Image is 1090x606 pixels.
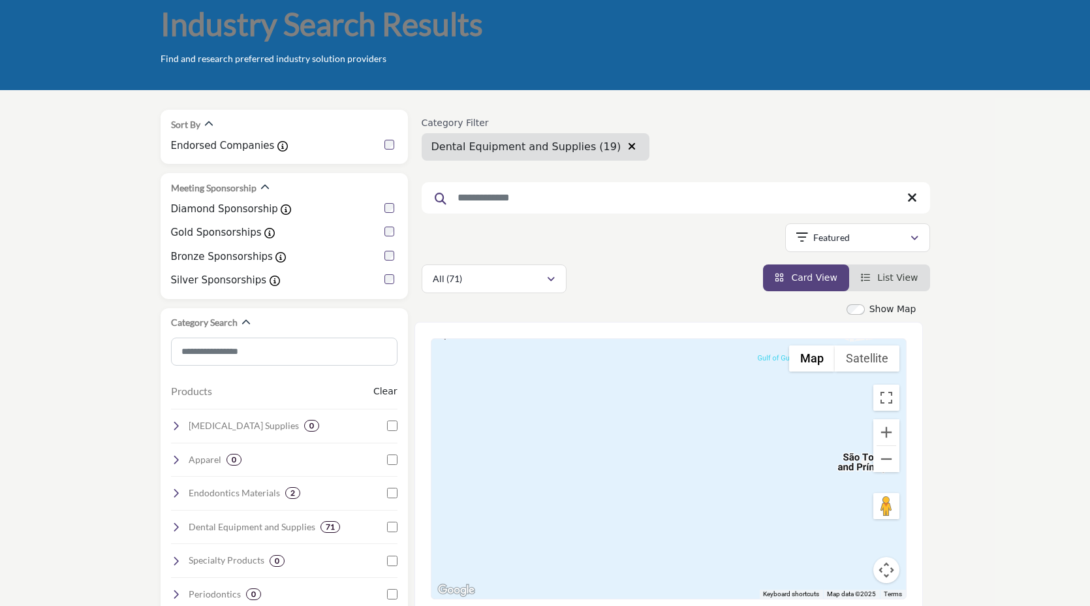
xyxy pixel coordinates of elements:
span: List View [877,272,918,283]
button: Keyboard shortcuts [763,590,819,599]
div: 0 Results For Periodontics [246,588,261,600]
input: Select Apparel checkbox [387,455,397,465]
h4: Specialty Products: Unique or advanced dental products tailored to specific needs and treatments. [189,554,264,567]
h4: Dental Equipment and Supplies: Essential dental chairs, lights, suction devices, and other clinic... [189,520,315,534]
b: 0 [275,556,279,566]
button: Show street map [789,345,835,372]
input: Search Category [171,338,397,366]
div: 0 Results For Apparel [226,454,241,466]
b: 0 [309,421,314,430]
button: Zoom in [873,419,899,445]
h2: Category Search [171,316,238,329]
img: Google [435,582,478,599]
label: Gold Sponsorships [171,225,262,240]
p: Find and research preferred industry solution providers [161,52,386,65]
h2: Sort By [171,118,200,131]
h4: Periodontics: Products for gum health, including scalers, regenerative materials, and treatment s... [189,588,241,601]
div: 71 Results For Dental Equipment and Supplies [320,521,340,533]
div: 0 Results For Specialty Products [270,555,285,567]
buton: Clear [373,385,397,398]
div: 2 Results For Endodontics Materials [285,487,300,499]
button: All (71) [422,264,567,293]
input: Diamond Sponsorship checkbox [384,203,394,213]
input: Gold Sponsorships checkbox [384,227,394,236]
span: Dental Equipment and Supplies (19) [431,140,621,153]
span: Map data ©2025 [827,590,876,598]
input: Search Keyword [422,182,930,214]
button: Show satellite imagery [835,345,899,372]
button: Featured [785,223,930,252]
div: 0 Results For Oral Surgery Supplies [304,420,319,432]
label: Silver Sponsorships [171,273,267,288]
h1: Industry Search Results [161,4,483,44]
button: Toggle fullscreen view [873,385,899,411]
label: Bronze Sponsorships [171,249,273,264]
label: Show Map [869,302,916,316]
h2: Meeting Sponsorship [171,182,257,195]
h4: Apparel: Clothing and uniforms for dental professionals. [189,453,221,466]
li: List View [849,264,930,291]
input: Select Endodontics Materials checkbox [387,488,397,498]
input: Select Dental Equipment and Supplies checkbox [387,522,397,532]
button: Map camera controls [873,557,899,583]
a: Terms [884,590,902,598]
p: Featured [813,231,850,244]
a: Open this area in Google Maps (opens a new window) [435,582,478,599]
b: 2 [290,488,295,498]
h4: Oral Surgery Supplies: Instruments and materials for surgical procedures, extractions, and bone g... [189,419,299,432]
label: Endorsed Companies [171,138,275,153]
input: Bronze Sponsorships checkbox [384,251,394,261]
h6: Category Filter [422,118,650,129]
a: View List [861,272,918,283]
input: Endorsed Companies checkbox [384,140,394,150]
p: All (71) [433,272,462,285]
b: 0 [232,455,236,464]
button: Zoom out [873,446,899,472]
input: Select Specialty Products checkbox [387,556,397,566]
button: Drag Pegman onto the map to open Street View [873,493,899,519]
b: 71 [326,522,335,532]
input: Select Oral Surgery Supplies checkbox [387,421,397,431]
h4: Endodontics Materials: Supplies for root canal treatments, including sealers, files, and obturati... [189,486,280,500]
input: Select Periodontics checkbox [387,589,397,599]
b: 0 [251,590,256,599]
button: Products [171,383,212,399]
span: Card View [791,272,837,283]
input: Silver Sponsorships checkbox [384,274,394,284]
a: View Card [775,272,837,283]
li: Card View [763,264,849,291]
label: Diamond Sponsorship [171,202,278,217]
